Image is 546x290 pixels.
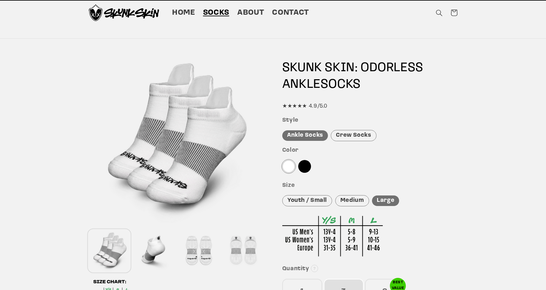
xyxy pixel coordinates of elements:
div: Ankle Socks [282,130,328,141]
img: Skunk Skin Anti-Odor Socks. [89,4,159,21]
summary: Search [432,5,447,20]
h3: Quantity [282,265,458,273]
a: About [233,4,268,22]
a: Home [168,4,199,22]
h1: SKUNK SKIN: ODORLESS SOCKS [282,60,458,93]
span: About [237,8,264,18]
div: Youth / Small [282,195,332,206]
div: Large [372,195,399,206]
h3: Size [282,182,458,189]
span: Socks [203,8,229,18]
span: Home [172,8,195,18]
h3: Style [282,117,458,124]
div: Medium [335,195,369,206]
h3: Color [282,147,458,154]
span: Contact [272,8,309,18]
div: Crew Socks [331,130,376,141]
a: Contact [268,4,313,22]
a: Socks [199,4,233,22]
img: Sizing Chart [282,216,383,256]
span: ANKLE [282,78,321,91]
div: ★★★★★ 4.9/5.0 [282,102,458,111]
